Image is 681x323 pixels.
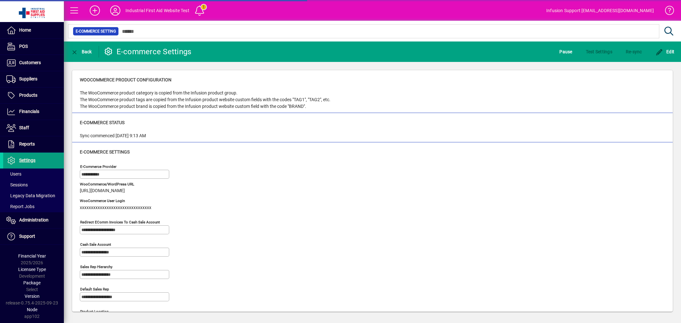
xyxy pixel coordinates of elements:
[3,87,64,103] a: Products
[18,253,46,259] span: Financial Year
[19,217,49,222] span: Administration
[6,171,21,177] span: Users
[19,234,35,239] span: Support
[125,5,189,16] div: Industrial First Aid Website Test
[23,280,41,285] span: Package
[80,265,112,269] mat-label: Sales Rep Hierarchy
[3,120,64,136] a: Staff
[19,141,35,146] span: Reports
[19,109,39,114] span: Financials
[80,205,151,210] span: xxxxxxxxxxxxxxxxxxxxxxxxxxxxxxxx
[69,46,94,57] button: Back
[85,5,105,16] button: Add
[71,49,92,54] span: Back
[3,55,64,71] a: Customers
[19,76,37,81] span: Suppliers
[19,158,35,163] span: Settings
[80,120,125,125] span: E-commerce Status
[19,27,31,33] span: Home
[19,60,41,65] span: Customers
[6,193,55,198] span: Legacy Data Migration
[3,190,64,201] a: Legacy Data Migration
[3,212,64,228] a: Administration
[3,169,64,179] a: Users
[559,47,572,57] span: Pause
[76,28,116,34] span: E-commerce Setting
[6,182,28,187] span: Sessions
[3,201,64,212] a: Report Jobs
[80,90,330,110] div: The WooCommerce product category is copied from the Infusion product group. The WooCommerce produ...
[19,44,28,49] span: POS
[80,309,109,314] mat-label: Product location
[558,46,574,57] button: Pause
[64,46,99,57] app-page-header-button: Back
[3,39,64,55] a: POS
[655,49,675,54] span: Edit
[25,294,40,299] span: Version
[626,47,642,57] span: Re-sync
[80,164,117,169] mat-label: E-commerce Provider
[18,267,46,272] span: Licensee Type
[80,188,125,193] span: [URL][DOMAIN_NAME]
[546,5,654,16] div: Infusion Support [EMAIL_ADDRESS][DOMAIN_NAME]
[654,46,676,57] button: Edit
[105,5,125,16] button: Profile
[80,199,151,203] span: WooCommerce User Login
[19,125,29,130] span: Staff
[624,46,644,57] button: Re-sync
[3,179,64,190] a: Sessions
[3,71,64,87] a: Suppliers
[80,242,111,247] mat-label: Cash sale account
[80,149,130,154] span: E-commerce Settings
[80,132,146,139] div: Sync commenced [DATE] 9:13 AM
[19,93,37,98] span: Products
[104,47,192,57] div: E-commerce Settings
[80,220,160,224] mat-label: Redirect eComm Invoices to Cash Sale Account
[3,22,64,38] a: Home
[3,136,64,152] a: Reports
[80,77,171,82] span: WooCommerce product configuration
[80,287,109,291] mat-label: Default sales rep
[6,204,34,209] span: Report Jobs
[3,229,64,244] a: Support
[27,307,37,312] span: Node
[3,104,64,120] a: Financials
[660,1,673,22] a: Knowledge Base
